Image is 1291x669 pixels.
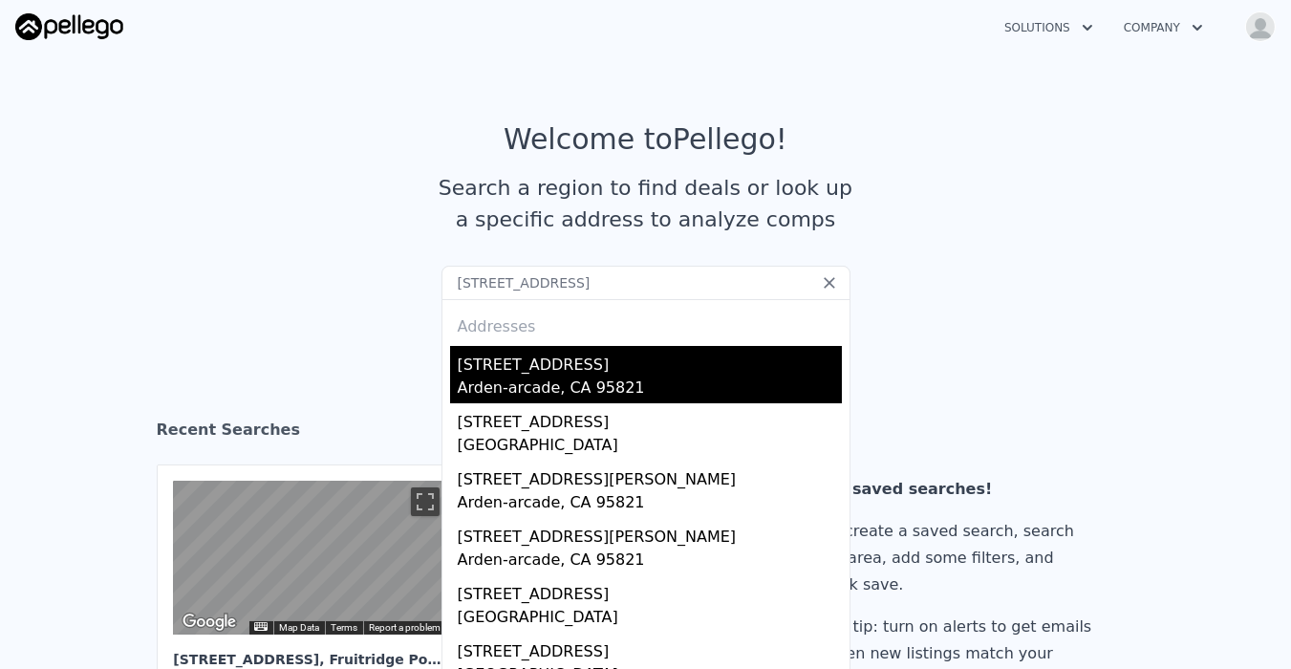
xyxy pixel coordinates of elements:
button: Map Data [279,621,319,635]
div: Arden-arcade, CA 95821 [458,491,842,518]
div: [STREET_ADDRESS] , Fruitridge Pocket [173,635,446,669]
input: Search an address or region... [441,266,850,300]
div: No saved searches! [824,476,1099,503]
img: avatar [1245,11,1276,42]
button: Toggle fullscreen view [411,487,440,516]
button: Company [1108,11,1218,45]
div: [STREET_ADDRESS] [458,633,842,663]
div: Arden-arcade, CA 95821 [458,549,842,575]
a: Report a problem [369,622,441,633]
a: Open this area in Google Maps (opens a new window) [178,610,241,635]
div: Recent Searches [157,403,1135,464]
div: [STREET_ADDRESS] [458,575,842,606]
div: Arden-arcade, CA 95821 [458,377,842,403]
div: [STREET_ADDRESS][PERSON_NAME] [458,461,842,491]
div: To create a saved search, search an area, add some filters, and click save. [824,518,1099,598]
div: [STREET_ADDRESS] [458,346,842,377]
a: Terms (opens in new tab) [331,622,357,633]
button: Keyboard shortcuts [254,622,268,631]
button: Solutions [989,11,1108,45]
div: Map [173,481,446,635]
img: Google [178,610,241,635]
div: Search a region to find deals or look up a specific address to analyze comps [432,172,860,235]
div: Welcome to Pellego ! [504,122,787,157]
div: [STREET_ADDRESS][PERSON_NAME] [458,518,842,549]
div: Addresses [450,300,842,346]
img: Pellego [15,13,123,40]
div: [GEOGRAPHIC_DATA] [458,606,842,633]
div: Street View [173,481,446,635]
div: [GEOGRAPHIC_DATA] [458,434,842,461]
div: [STREET_ADDRESS] [458,403,842,434]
